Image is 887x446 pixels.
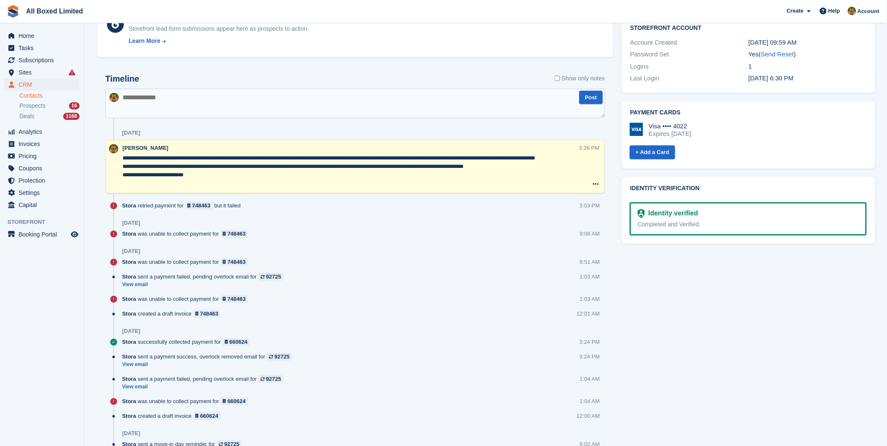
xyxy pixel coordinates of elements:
div: 92725 [266,273,281,281]
div: 3:24 PM [580,353,600,361]
div: sent a payment success, overlock removed email for [122,353,296,361]
div: Account Created [630,38,748,48]
span: Storefront [8,218,84,226]
div: successfully collected payment for [122,338,254,346]
div: 92725 [266,375,281,383]
span: Stora [122,295,136,303]
a: 660624 [223,338,250,346]
div: 9:08 AM [580,230,600,238]
span: Sites [19,66,69,78]
span: Home [19,30,69,42]
div: Password Set [630,50,748,59]
a: 748463 [221,258,248,266]
img: Sharon Hawkins [848,7,856,15]
a: menu [4,138,80,150]
input: Show only notes [554,74,560,83]
a: 748463 [221,230,248,238]
span: Stora [122,375,136,383]
span: CRM [19,79,69,90]
img: Identity Verification Ready [638,209,645,218]
div: 12:00 AM [577,412,600,420]
div: created a draft invoice [122,412,225,420]
div: 748463 [227,295,245,303]
a: Preview store [69,229,80,239]
div: [DATE] 09:59 AM [748,38,867,48]
span: Analytics [19,126,69,138]
span: Prospects [19,102,45,110]
span: Stora [122,230,136,238]
h2: Payment cards [630,110,867,117]
a: menu [4,30,80,42]
label: Show only notes [554,74,605,83]
a: 748463 [185,202,213,210]
div: Expires [DATE] [649,130,691,138]
span: Stora [122,310,136,318]
span: Stora [122,338,136,346]
img: Visa Logo [630,123,643,136]
div: 3:24 PM [580,338,600,346]
div: 16 [69,102,80,109]
div: retried payment for but it failed [122,202,245,210]
span: Stora [122,273,136,281]
div: 1:03 AM [580,295,600,303]
div: 660624 [227,398,245,406]
div: Learn More [129,37,160,45]
div: 12:01 AM [577,310,600,318]
h2: Identity verification [630,186,867,192]
div: was unable to collect payment for [122,398,252,406]
div: sent a payment failed, pending overlock email for [122,273,288,281]
div: 1168 [63,113,80,120]
span: Stora [122,412,136,420]
a: Deals 1168 [19,112,80,121]
div: 1:04 AM [580,398,600,406]
div: Visa •••• 4022 [649,123,691,130]
div: Completed and Verified. [638,220,859,229]
span: Account [858,7,879,16]
a: All Boxed Limited [23,4,86,18]
span: Coupons [19,162,69,174]
a: menu [4,54,80,66]
a: menu [4,162,80,174]
a: menu [4,228,80,240]
time: 2025-06-26 17:30:27 UTC [748,74,794,82]
span: Stora [122,398,136,406]
span: Stora [122,353,136,361]
button: Post [579,91,603,105]
img: Sharon Hawkins [109,144,118,154]
span: Settings [19,187,69,199]
a: menu [4,126,80,138]
div: 6:51 AM [580,258,600,266]
a: menu [4,175,80,186]
a: 92725 [258,273,283,281]
span: Deals [19,112,35,120]
div: 748463 [192,202,210,210]
span: Create [787,7,804,15]
a: menu [4,199,80,211]
span: Capital [19,199,69,211]
a: menu [4,66,80,78]
span: Protection [19,175,69,186]
h2: Timeline [105,74,139,84]
div: was unable to collect payment for [122,295,252,303]
a: 748463 [221,295,248,303]
div: [DATE] [122,130,140,137]
span: Stora [122,258,136,266]
a: View email [122,384,288,391]
a: View email [122,361,296,369]
a: Contacts [19,92,80,100]
a: 748463 [193,310,221,318]
span: Help [828,7,840,15]
span: Stora [122,202,136,210]
a: menu [4,42,80,54]
div: Logins [630,62,748,72]
div: created a draft invoice [122,310,225,318]
a: Send Reset [761,50,794,58]
div: was unable to collect payment for [122,258,252,266]
span: Invoices [19,138,69,150]
a: 660624 [221,398,248,406]
div: [DATE] [122,220,140,227]
img: Sharon Hawkins [109,93,119,102]
div: Last Login [630,74,748,83]
div: 1:03 AM [580,273,600,281]
div: 92725 [274,353,290,361]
